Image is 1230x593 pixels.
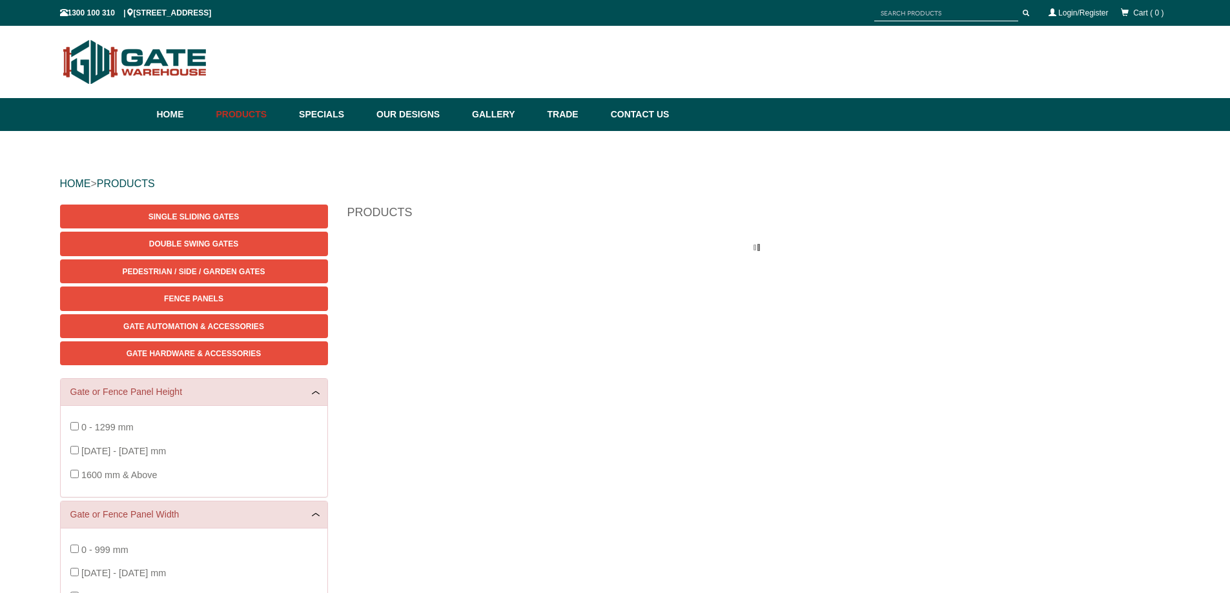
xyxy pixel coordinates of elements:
[60,32,210,92] img: Gate Warehouse
[466,98,540,131] a: Gallery
[347,205,1171,227] h1: Products
[122,267,265,276] span: Pedestrian / Side / Garden Gates
[97,178,155,189] a: PRODUCTS
[753,244,764,251] img: please_wait.gif
[60,8,212,17] span: 1300 100 310 | [STREET_ADDRESS]
[127,349,261,358] span: Gate Hardware & Accessories
[81,568,166,578] span: [DATE] - [DATE] mm
[292,98,370,131] a: Specials
[157,98,210,131] a: Home
[370,98,466,131] a: Our Designs
[81,545,128,555] span: 0 - 999 mm
[164,294,223,303] span: Fence Panels
[123,322,264,331] span: Gate Automation & Accessories
[1058,8,1108,17] a: Login/Register
[1133,8,1163,17] span: Cart ( 0 )
[60,178,91,189] a: HOME
[874,5,1018,21] input: SEARCH PRODUCTS
[81,422,134,432] span: 0 - 1299 mm
[60,205,328,228] a: Single Sliding Gates
[540,98,604,131] a: Trade
[210,98,293,131] a: Products
[60,286,328,310] a: Fence Panels
[60,259,328,283] a: Pedestrian / Side / Garden Gates
[60,163,1171,205] div: >
[60,314,328,338] a: Gate Automation & Accessories
[81,470,158,480] span: 1600 mm & Above
[604,98,670,131] a: Contact Us
[70,508,318,521] a: Gate or Fence Panel Width
[149,212,239,221] span: Single Sliding Gates
[81,446,166,456] span: [DATE] - [DATE] mm
[70,385,318,399] a: Gate or Fence Panel Height
[60,341,328,365] a: Gate Hardware & Accessories
[60,232,328,256] a: Double Swing Gates
[149,239,238,248] span: Double Swing Gates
